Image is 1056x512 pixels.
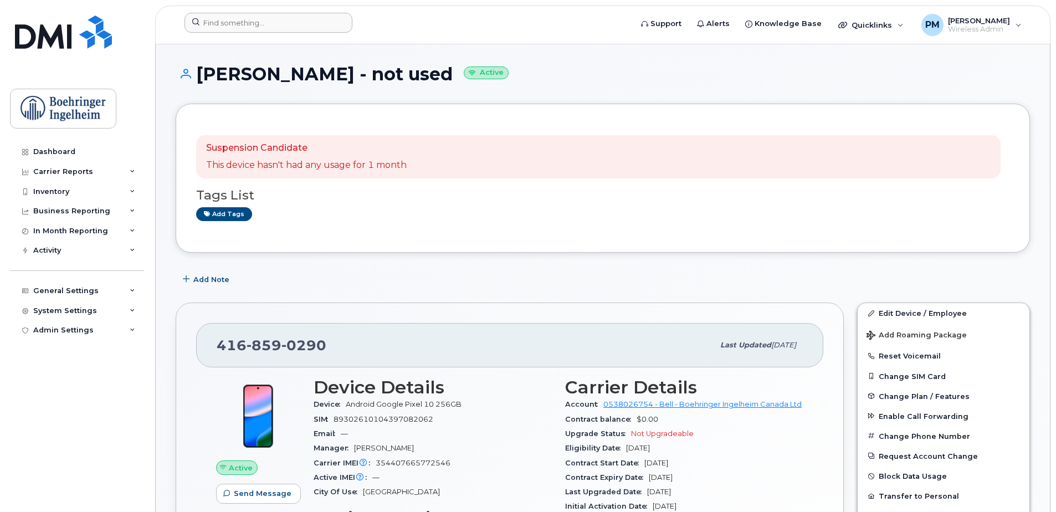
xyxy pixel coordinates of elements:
[372,473,380,482] span: —
[346,400,462,408] span: Android Google Pixel 10 256GB
[216,484,301,504] button: Send Message
[647,488,671,496] span: [DATE]
[247,337,281,354] span: 859
[314,488,363,496] span: City Of Use
[206,159,407,172] p: This device hasn't had any usage for 1 month
[206,142,407,155] p: Suspension Candidate
[858,303,1029,323] a: Edit Device / Employee
[565,377,803,397] h3: Carrier Details
[281,337,326,354] span: 0290
[334,415,433,423] span: 89302610104397082062
[314,429,341,438] span: Email
[314,473,372,482] span: Active IMEI
[637,415,658,423] span: $0.00
[565,459,644,467] span: Contract Start Date
[858,426,1029,446] button: Change Phone Number
[603,400,802,408] a: 0538026754 - Bell - Boehringer Ingelheim Canada Ltd
[858,466,1029,486] button: Block Data Usage
[649,473,673,482] span: [DATE]
[314,415,334,423] span: SIM
[193,274,229,285] span: Add Note
[565,444,626,452] span: Eligibility Date
[565,429,631,438] span: Upgrade Status
[858,446,1029,466] button: Request Account Change
[565,400,603,408] span: Account
[565,488,647,496] span: Last Upgraded Date
[376,459,450,467] span: 354407665772546
[644,459,668,467] span: [DATE]
[720,341,771,349] span: Last updated
[341,429,348,438] span: —
[196,188,1009,202] h3: Tags List
[858,406,1029,426] button: Enable Call Forwarding
[225,383,291,449] img: Pixel_10.png
[879,412,968,420] span: Enable Call Forwarding
[565,415,637,423] span: Contract balance
[879,392,970,400] span: Change Plan / Features
[626,444,650,452] span: [DATE]
[229,463,253,473] span: Active
[217,337,326,354] span: 416
[234,488,291,499] span: Send Message
[314,377,552,397] h3: Device Details
[314,400,346,408] span: Device
[196,207,252,221] a: Add tags
[858,323,1029,346] button: Add Roaming Package
[867,331,967,341] span: Add Roaming Package
[565,502,653,510] span: Initial Activation Date
[771,341,796,349] span: [DATE]
[464,66,509,79] small: Active
[858,386,1029,406] button: Change Plan / Features
[176,64,1030,84] h1: [PERSON_NAME] - not used
[176,269,239,289] button: Add Note
[565,473,649,482] span: Contract Expiry Date
[314,444,354,452] span: Manager
[354,444,414,452] span: [PERSON_NAME]
[363,488,440,496] span: [GEOGRAPHIC_DATA]
[314,459,376,467] span: Carrier IMEI
[858,366,1029,386] button: Change SIM Card
[653,502,676,510] span: [DATE]
[631,429,694,438] span: Not Upgradeable
[858,486,1029,506] button: Transfer to Personal
[858,346,1029,366] button: Reset Voicemail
